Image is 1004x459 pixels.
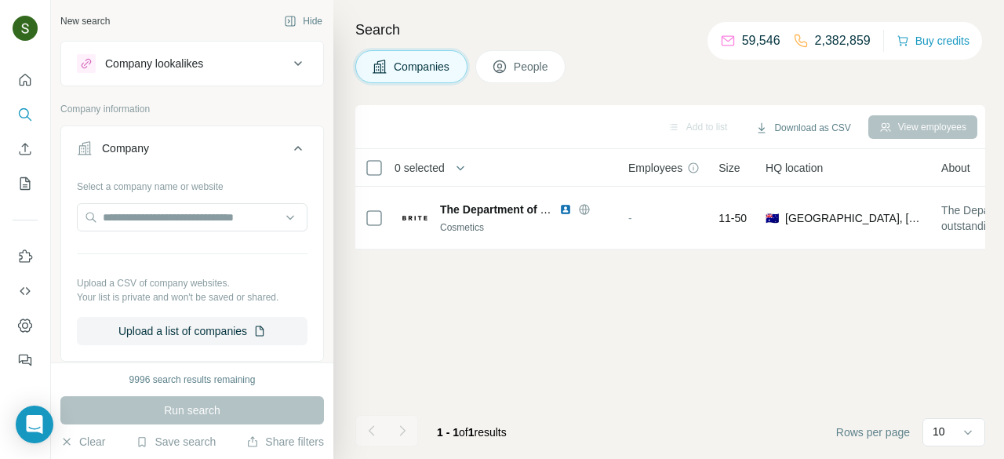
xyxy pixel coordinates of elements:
[13,66,38,94] button: Quick start
[815,31,871,50] p: 2,382,859
[13,277,38,305] button: Use Surfe API
[459,426,468,439] span: of
[718,210,747,226] span: 11-50
[129,373,256,387] div: 9996 search results remaining
[13,346,38,374] button: Feedback
[718,160,740,176] span: Size
[77,290,307,304] p: Your list is private and won't be saved or shared.
[61,45,323,82] button: Company lookalikes
[628,212,632,224] span: -
[744,116,861,140] button: Download as CSV
[60,14,110,28] div: New search
[105,56,203,71] div: Company lookalikes
[77,317,307,345] button: Upload a list of companies
[437,426,459,439] span: 1 - 1
[766,210,779,226] span: 🇦🇺
[60,434,105,450] button: Clear
[402,216,427,220] img: Logo of The Department of Brands
[437,426,507,439] span: results
[77,173,307,194] div: Select a company name or website
[897,30,969,52] button: Buy credits
[394,59,451,75] span: Companies
[13,311,38,340] button: Dashboard
[941,160,970,176] span: About
[514,59,550,75] span: People
[468,426,475,439] span: 1
[13,135,38,163] button: Enrich CSV
[559,203,572,216] img: LinkedIn logo
[60,102,324,116] p: Company information
[742,31,780,50] p: 59,546
[77,276,307,290] p: Upload a CSV of company websites.
[102,140,149,156] div: Company
[13,242,38,271] button: Use Surfe on LinkedIn
[785,210,922,226] span: [GEOGRAPHIC_DATA], [GEOGRAPHIC_DATA]
[13,16,38,41] img: Avatar
[13,169,38,198] button: My lists
[766,160,823,176] span: HQ location
[136,434,216,450] button: Save search
[273,9,333,33] button: Hide
[440,203,578,216] span: The Department of Brands
[836,424,910,440] span: Rows per page
[246,434,324,450] button: Share filters
[440,220,609,235] div: Cosmetics
[61,129,323,173] button: Company
[16,406,53,443] div: Open Intercom Messenger
[13,100,38,129] button: Search
[395,160,445,176] span: 0 selected
[355,19,985,41] h4: Search
[628,160,682,176] span: Employees
[933,424,945,439] p: 10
